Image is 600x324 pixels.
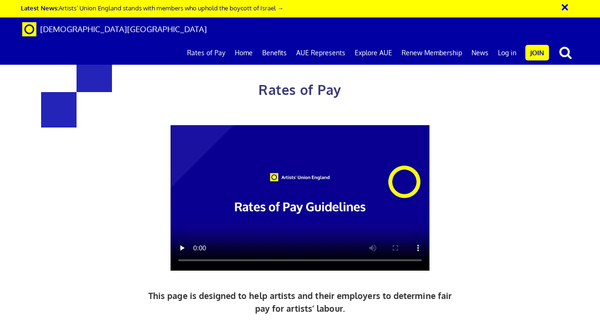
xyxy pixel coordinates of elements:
[21,4,59,12] strong: Latest News:
[258,81,341,98] span: Rates of Pay
[291,41,350,65] a: AUE Represents
[467,41,493,65] a: News
[493,41,521,65] a: Log in
[230,41,257,65] a: Home
[21,4,283,12] a: Latest News:Artists’ Union England stands with members who uphold the boycott of Israel →
[15,17,214,41] a: Brand [DEMOGRAPHIC_DATA][GEOGRAPHIC_DATA]
[350,41,397,65] a: Explore AUE
[182,41,230,65] a: Rates of Pay
[397,41,467,65] a: Renew Membership
[525,45,549,60] a: Join
[40,24,207,34] span: [DEMOGRAPHIC_DATA][GEOGRAPHIC_DATA]
[551,43,580,62] button: search
[257,41,291,65] a: Benefits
